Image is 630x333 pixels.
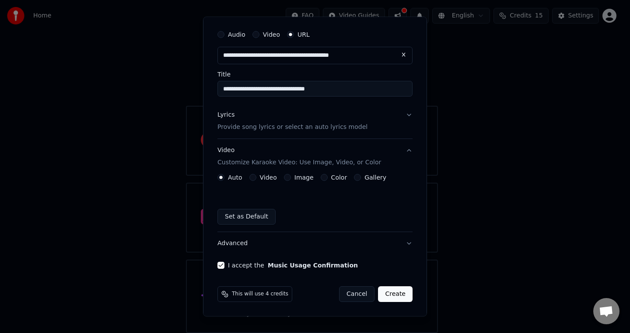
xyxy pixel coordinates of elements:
[217,139,413,174] button: VideoCustomize Karaoke Video: Use Image, Video, or Color
[297,31,310,38] label: URL
[228,262,358,268] label: I accept the
[339,286,374,302] button: Cancel
[217,123,367,132] p: Provide song lyrics or select an auto lyrics model
[268,262,358,268] button: I accept the
[263,31,280,38] label: Video
[217,146,381,167] div: Video
[217,209,276,225] button: Set as Default
[217,111,234,119] div: Lyrics
[232,291,288,298] span: This will use 4 credits
[378,286,413,302] button: Create
[217,174,413,232] div: VideoCustomize Karaoke Video: Use Image, Video, or Color
[217,71,413,77] label: Title
[260,174,277,180] label: Video
[294,174,314,180] label: Image
[217,104,413,139] button: LyricsProvide song lyrics or select an auto lyrics model
[228,31,245,38] label: Audio
[331,174,347,180] label: Color
[217,232,413,255] button: Advanced
[228,174,242,180] label: Auto
[364,174,386,180] label: Gallery
[217,158,381,167] p: Customize Karaoke Video: Use Image, Video, or Color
